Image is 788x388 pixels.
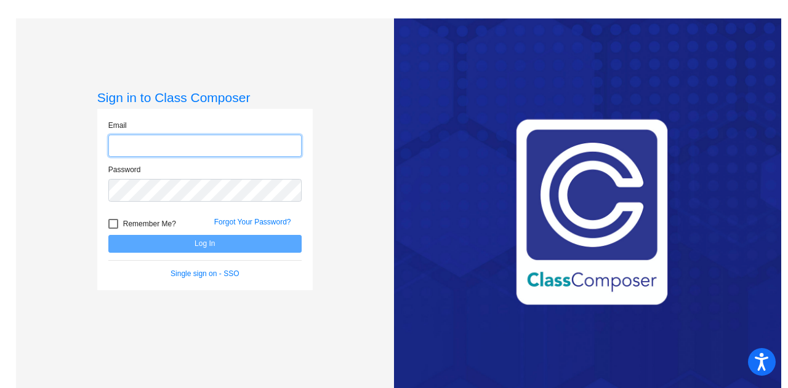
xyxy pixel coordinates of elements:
[214,218,291,226] a: Forgot Your Password?
[108,164,141,175] label: Password
[123,216,176,231] span: Remember Me?
[97,90,313,105] h3: Sign in to Class Composer
[171,269,239,278] a: Single sign on - SSO
[108,120,127,131] label: Email
[108,235,302,253] button: Log In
